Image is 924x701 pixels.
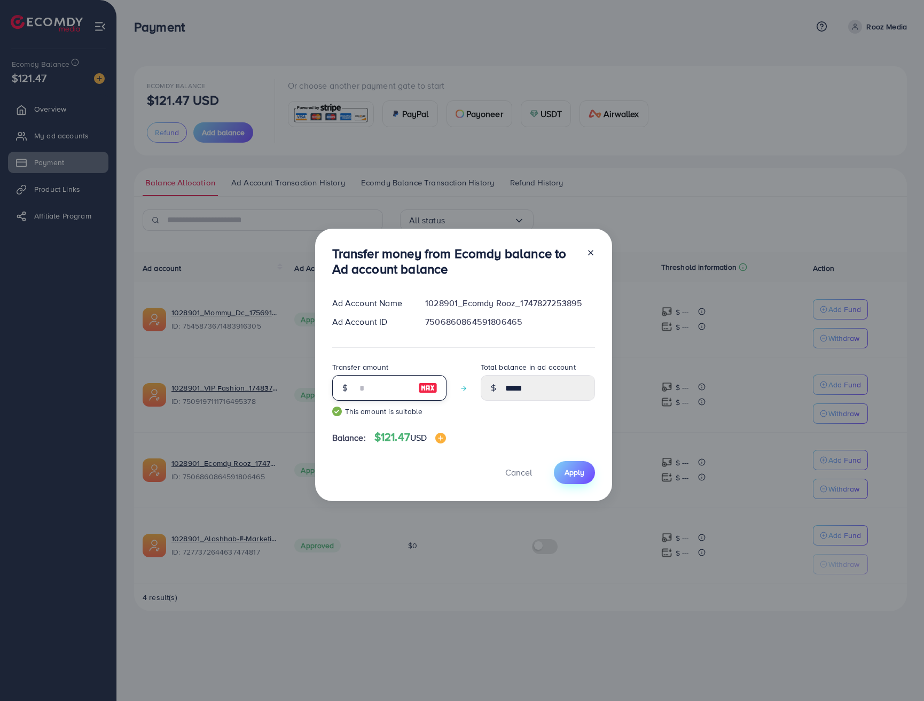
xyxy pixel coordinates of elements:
[418,381,437,394] img: image
[332,362,388,372] label: Transfer amount
[417,316,603,328] div: 7506860864591806465
[879,653,916,693] iframe: Chat
[554,461,595,484] button: Apply
[410,432,427,443] span: USD
[332,432,366,444] span: Balance:
[435,433,446,443] img: image
[374,431,447,444] h4: $121.47
[332,406,447,417] small: This amount is suitable
[324,297,417,309] div: Ad Account Name
[324,316,417,328] div: Ad Account ID
[417,297,603,309] div: 1028901_Ecomdy Rooz_1747827253895
[492,461,545,484] button: Cancel
[505,466,532,478] span: Cancel
[481,362,576,372] label: Total balance in ad account
[565,467,584,478] span: Apply
[332,246,578,277] h3: Transfer money from Ecomdy balance to Ad account balance
[332,407,342,416] img: guide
